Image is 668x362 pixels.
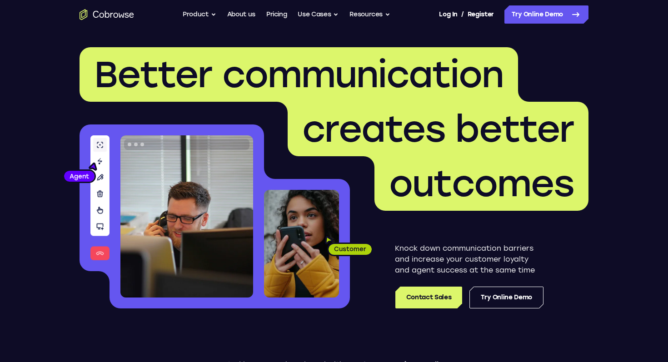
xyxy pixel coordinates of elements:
button: Resources [349,5,390,24]
a: Register [468,5,494,24]
a: Try Online Demo [469,287,543,308]
a: About us [227,5,255,24]
a: Try Online Demo [504,5,588,24]
a: Go to the home page [80,9,134,20]
span: creates better [302,107,574,151]
p: Knock down communication barriers and increase your customer loyalty and agent success at the sam... [395,243,543,276]
a: Contact Sales [395,287,462,308]
img: A customer holding their phone [264,190,339,298]
a: Pricing [266,5,287,24]
img: A customer support agent talking on the phone [120,135,253,298]
span: outcomes [389,162,574,205]
button: Use Cases [298,5,339,24]
span: / [461,9,464,20]
a: Log In [439,5,457,24]
span: Better communication [94,53,503,96]
button: Product [183,5,216,24]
